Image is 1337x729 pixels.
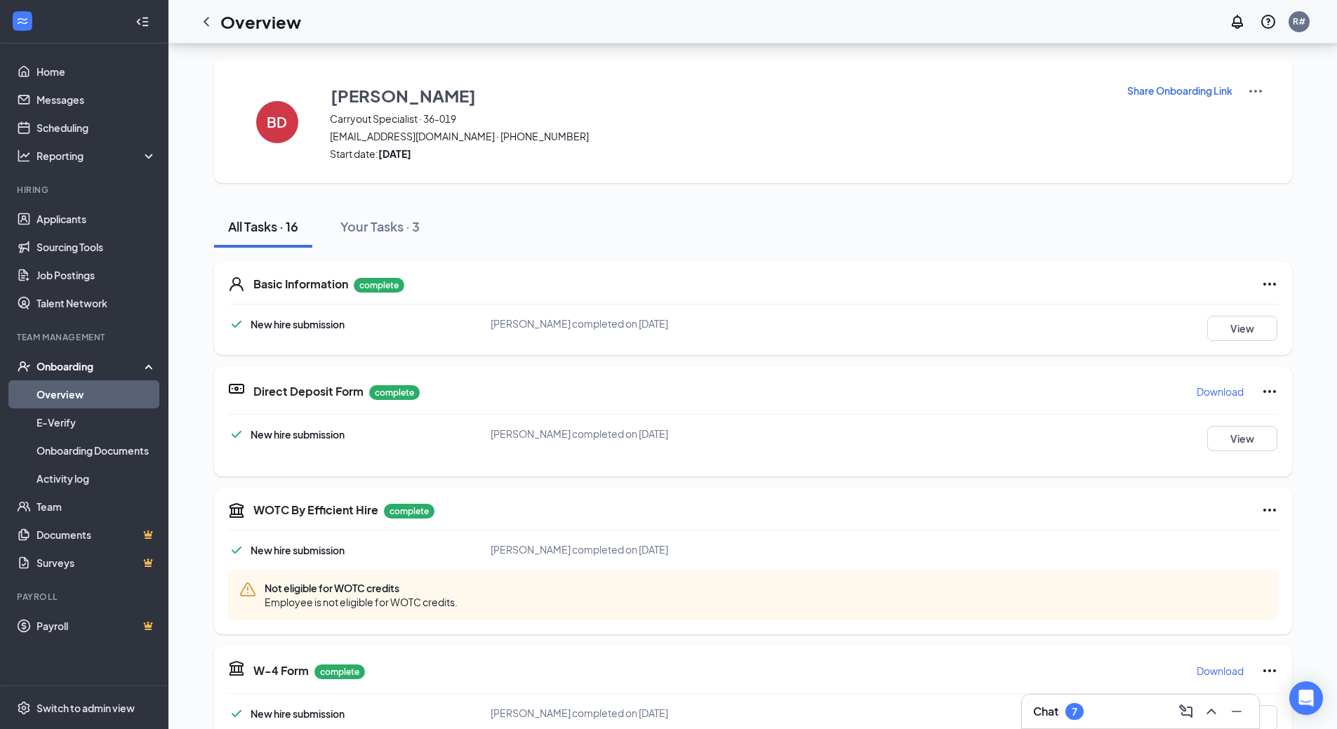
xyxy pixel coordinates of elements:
div: Team Management [17,331,154,343]
a: DocumentsCrown [36,521,157,549]
span: Start date: [330,147,1109,161]
a: Messages [36,86,157,114]
a: Applicants [36,205,157,233]
button: [PERSON_NAME] [330,83,1109,108]
button: Download [1196,660,1244,682]
svg: User [228,276,245,293]
div: Open Intercom Messenger [1289,681,1323,715]
svg: Ellipses [1261,276,1278,293]
button: Download [1196,380,1244,403]
h1: Overview [220,10,301,34]
h4: BD [267,117,287,127]
a: PayrollCrown [36,612,157,640]
strong: [DATE] [378,147,411,160]
span: Employee is not eligible for WOTC credits. [265,595,458,609]
div: Reporting [36,149,157,163]
div: Hiring [17,184,154,196]
h5: Basic Information [253,276,348,292]
p: complete [314,664,365,679]
div: All Tasks · 16 [228,218,298,235]
h3: Chat [1033,704,1058,719]
a: SurveysCrown [36,549,157,577]
svg: ChevronLeft [198,13,215,30]
p: complete [384,504,434,519]
svg: UserCheck [17,359,31,373]
a: Team [36,493,157,521]
span: New hire submission [251,707,345,720]
p: complete [369,385,420,400]
a: Home [36,58,157,86]
a: E-Verify [36,408,157,436]
div: R# [1293,15,1305,27]
svg: TaxGovernmentIcon [228,660,245,676]
h5: WOTC By Efficient Hire [253,502,378,518]
div: Your Tasks · 3 [340,218,420,235]
svg: Checkmark [228,705,245,722]
div: 7 [1072,706,1077,718]
svg: Minimize [1228,703,1245,720]
svg: QuestionInfo [1260,13,1277,30]
span: Not eligible for WOTC credits [265,581,458,595]
span: New hire submission [251,544,345,556]
svg: DirectDepositIcon [228,380,245,397]
button: Minimize [1225,700,1248,723]
button: ComposeMessage [1175,700,1197,723]
svg: WorkstreamLogo [15,14,29,28]
p: Share Onboarding Link [1127,83,1232,98]
div: Payroll [17,591,154,603]
p: complete [354,278,404,293]
h3: [PERSON_NAME] [331,83,476,107]
svg: ComposeMessage [1178,703,1195,720]
svg: Checkmark [228,316,245,333]
div: Not eligible for WOTC credits [228,570,1278,620]
h5: W-4 Form [253,663,309,678]
p: Download [1197,384,1244,399]
span: New hire submission [251,428,345,441]
svg: Settings [17,701,31,715]
img: More Actions [1247,83,1264,100]
span: [PERSON_NAME] completed on [DATE] [491,543,668,556]
a: Talent Network [36,289,157,317]
span: New hire submission [251,318,345,330]
h5: Direct Deposit Form [253,384,364,399]
button: View [1207,426,1277,451]
a: Job Postings [36,261,157,289]
a: Activity log [36,464,157,493]
span: [PERSON_NAME] completed on [DATE] [491,427,668,440]
span: [PERSON_NAME] completed on [DATE] [491,317,668,330]
a: Onboarding Documents [36,436,157,464]
button: Share Onboarding Link [1126,83,1233,98]
svg: ChevronUp [1203,703,1220,720]
span: [EMAIL_ADDRESS][DOMAIN_NAME] · [PHONE_NUMBER] [330,129,1109,143]
span: Carryout Specialist · 36-019 [330,112,1109,126]
a: Scheduling [36,114,157,142]
svg: Ellipses [1261,662,1278,679]
p: Download [1197,664,1244,678]
a: Sourcing Tools [36,233,157,261]
svg: Analysis [17,149,31,163]
svg: Notifications [1229,13,1246,30]
button: ChevronUp [1200,700,1223,723]
a: Overview [36,380,157,408]
div: Switch to admin view [36,701,135,715]
svg: Government [228,502,245,519]
div: Onboarding [36,359,145,373]
svg: Collapse [135,15,149,29]
svg: Checkmark [228,542,245,559]
svg: Ellipses [1261,502,1278,519]
svg: Ellipses [1261,383,1278,400]
span: [PERSON_NAME] completed on [DATE] [491,707,668,719]
button: View [1207,316,1277,341]
svg: Warning [239,581,256,598]
button: BD [242,83,312,161]
svg: Checkmark [228,426,245,443]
